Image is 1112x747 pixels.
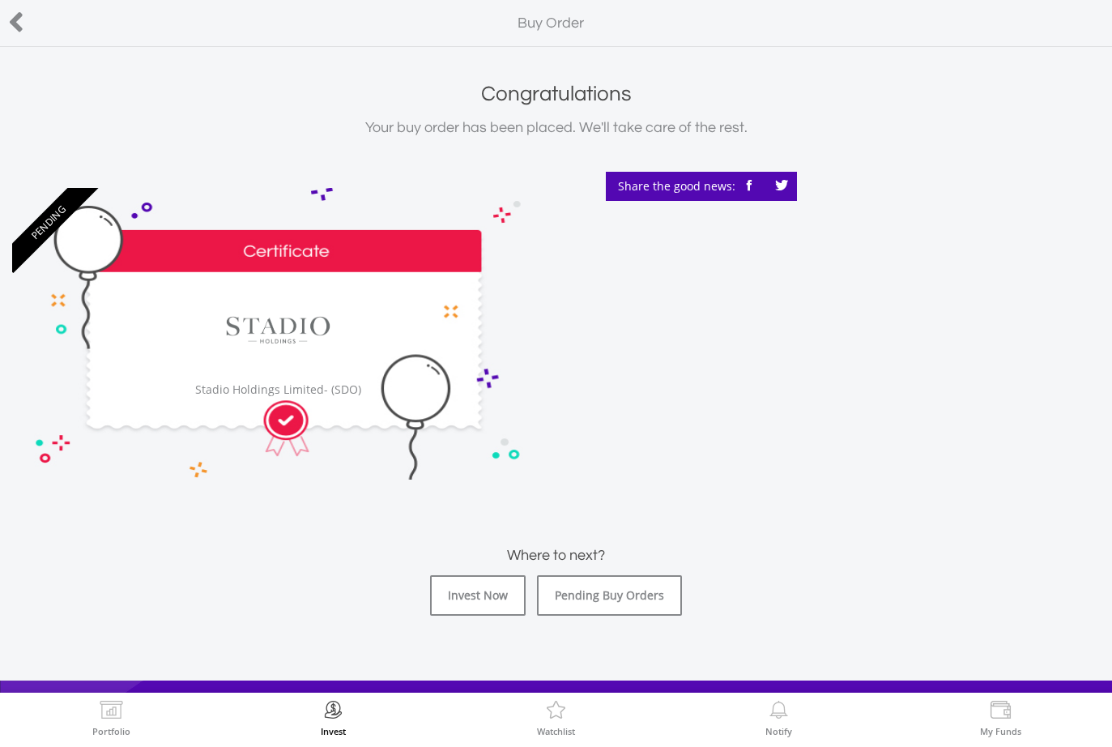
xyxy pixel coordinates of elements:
a: Invest [321,701,346,736]
label: My Funds [980,727,1021,736]
div: Your buy order has been placed. We'll take care of the rest. [12,117,1100,139]
label: Portfolio [92,727,130,736]
h3: Where to next? [12,544,1100,567]
img: EQU.ZA.SDO.png [208,286,347,373]
a: Pending Buy Orders [537,575,682,616]
img: View Portfolio [99,701,124,724]
a: Notify [765,701,792,736]
img: View Funds [988,701,1013,724]
a: Watchlist [537,701,575,736]
a: Invest Now [430,575,526,616]
img: Watchlist [543,701,569,724]
div: Share the good news: [606,172,797,201]
h1: Congratulations [12,79,1100,109]
a: My Funds [980,701,1021,736]
a: Portfolio [92,701,130,736]
label: Watchlist [537,727,575,736]
label: Invest [321,727,346,736]
img: View Notifications [766,701,791,724]
img: Invest Now [321,701,346,724]
label: Notify [765,727,792,736]
label: Buy Order [518,13,584,34]
div: Stadio Holdings Limited [185,382,371,398]
span: - (SDO) [324,382,361,397]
